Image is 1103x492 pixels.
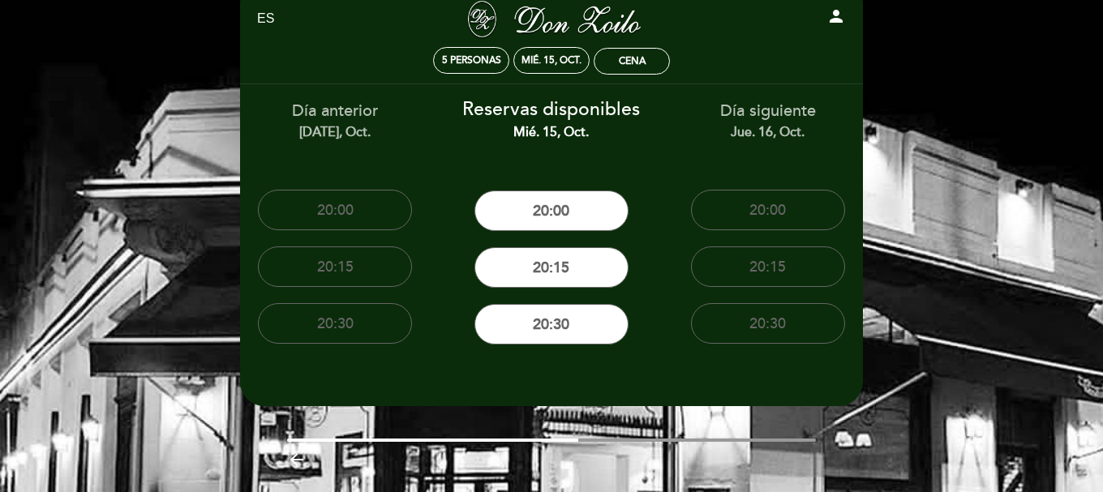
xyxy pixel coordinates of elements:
[258,303,412,344] button: 20:30
[456,96,648,142] div: Reservas disponibles
[672,100,864,141] div: Día siguiente
[239,100,431,141] div: Día anterior
[239,123,431,142] div: [DATE], oct.
[474,247,629,288] button: 20:15
[826,6,846,32] button: person
[826,6,846,26] i: person
[456,123,648,142] div: mié. 15, oct.
[672,123,864,142] div: jue. 16, oct.
[287,450,307,469] i: arrow_backward
[619,55,646,67] div: Cena
[474,304,629,344] button: 20:30
[258,246,412,287] button: 20:15
[258,190,412,230] button: 20:00
[691,190,845,230] button: 20:00
[474,190,629,231] button: 20:00
[442,54,501,66] span: 5 personas
[691,246,845,287] button: 20:15
[521,54,582,66] div: mié. 15, oct.
[691,303,845,344] button: 20:30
